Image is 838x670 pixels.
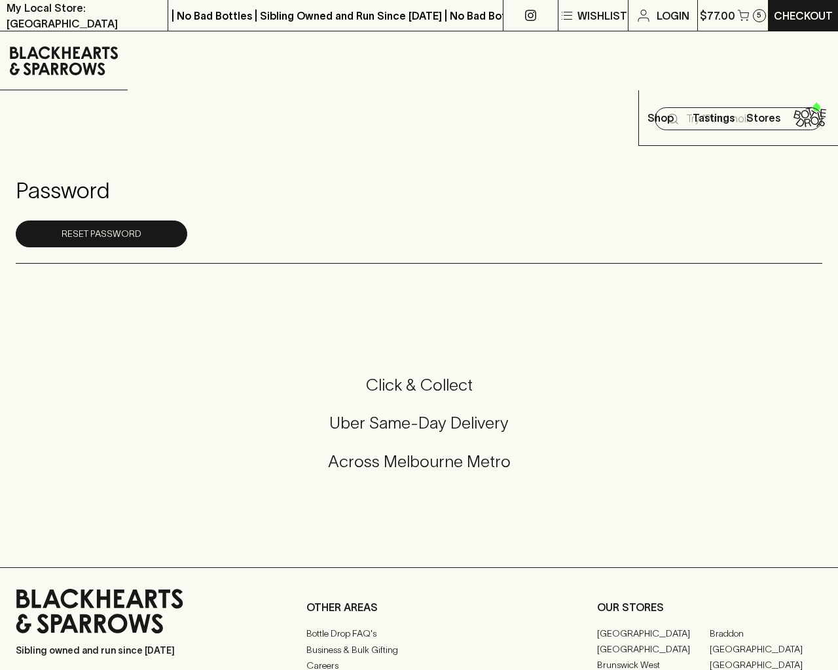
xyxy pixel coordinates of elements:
[597,626,710,641] a: [GEOGRAPHIC_DATA]
[597,641,710,657] a: [GEOGRAPHIC_DATA]
[16,644,241,657] p: Sibling owned and run since [DATE]
[16,451,822,472] h5: Across Melbourne Metro
[306,599,532,615] p: OTHER AREAS
[16,374,822,396] h5: Click & Collect
[306,642,532,658] a: Business & Bulk Gifting
[577,8,627,24] p: Wishlist
[16,177,822,205] h4: Password
[700,8,735,24] p: $77.00
[738,90,788,145] a: Stores
[774,8,833,24] p: Checkout
[710,626,822,641] a: Braddon
[16,220,187,247] a: Reset Password
[657,8,689,24] p: Login
[686,109,812,130] input: Try "Pinot noir"
[710,641,822,657] a: [GEOGRAPHIC_DATA]
[597,599,822,615] p: OUR STORES
[16,412,822,434] h5: Uber Same-Day Delivery
[689,90,738,145] a: Tastings
[757,12,761,19] p: 5
[16,322,822,541] div: Call to action block
[306,626,532,642] a: Bottle Drop FAQ's
[647,110,674,126] p: Shop
[639,90,689,145] button: Shop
